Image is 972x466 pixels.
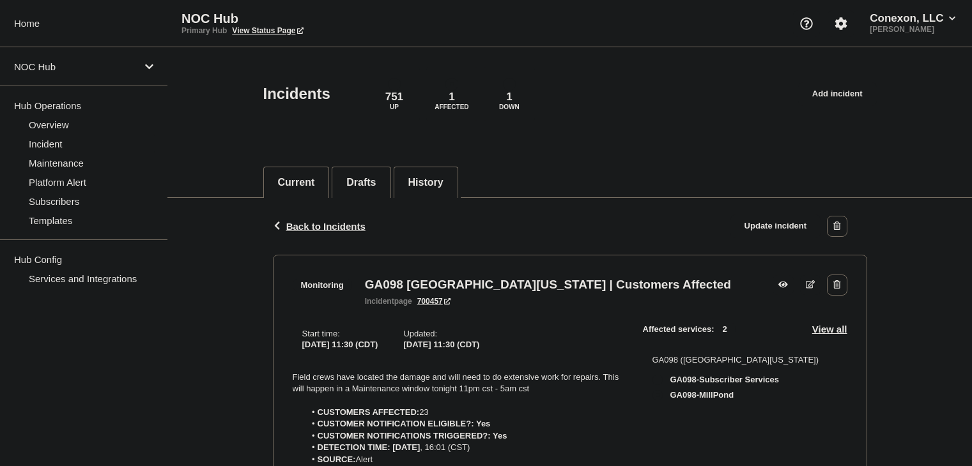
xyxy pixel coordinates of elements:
[232,26,303,35] a: View Status Page
[318,407,420,417] strong: CUSTOMERS AFFECTED:
[278,177,315,188] button: Current
[499,103,520,110] p: Down
[302,340,378,349] span: [DATE] 11:30 (CDT)
[652,355,819,365] p: GA098 ([GEOGRAPHIC_DATA][US_STATE])
[435,103,468,110] p: Affected
[305,407,622,418] li: 23
[273,221,366,232] button: Back to Incidents
[503,78,516,91] div: down
[302,329,378,338] p: Start time :
[181,11,437,26] p: NOC Hub
[318,419,491,428] strong: CUSTOMER NOTIFICATION ELIGIBLE?: Yes
[408,177,444,188] button: History
[506,91,512,103] p: 1
[449,91,454,103] p: 1
[828,10,854,37] button: Account settings
[14,61,137,72] p: NOC Hub
[417,297,451,306] a: 700457
[346,177,376,188] button: Drafts
[305,442,622,453] li: , 16:01 (CST)
[365,297,394,306] span: incident
[388,78,401,91] div: up
[670,375,780,385] span: GA098-Subscriber Services
[403,329,479,338] p: Updated :
[293,372,622,395] p: Field crews have located the damage and will need to do extensive work for repairs. This will hap...
[793,10,820,37] button: Support
[798,82,877,106] a: Add incident
[365,297,412,306] p: page
[812,322,847,336] button: View all
[385,91,403,103] p: 751
[652,375,663,385] div: down
[714,322,736,336] span: 2
[293,278,352,292] span: Monitoring
[318,455,356,464] strong: SOURCE:
[305,454,622,465] li: Alert
[365,278,731,292] h3: GA098 [GEOGRAPHIC_DATA][US_STATE] | Customers Affected
[403,338,479,349] div: [DATE] 11:30 (CDT)
[867,25,958,34] p: [PERSON_NAME]
[318,431,507,440] strong: CUSTOMER NOTIFICATIONS TRIGGERED?: Yes
[318,442,420,452] strong: DETECTION TIME: [DATE]
[867,12,958,25] button: Conexon, LLC
[390,103,399,110] p: Up
[445,78,458,91] div: affected
[181,26,227,35] p: Primary Hub
[286,221,366,232] span: Back to Incidents
[643,322,742,336] span: Affected services:
[730,214,821,238] a: Update incident
[652,390,663,400] div: affected
[263,85,330,103] h1: Incidents
[670,390,734,400] span: GA098-MillPond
